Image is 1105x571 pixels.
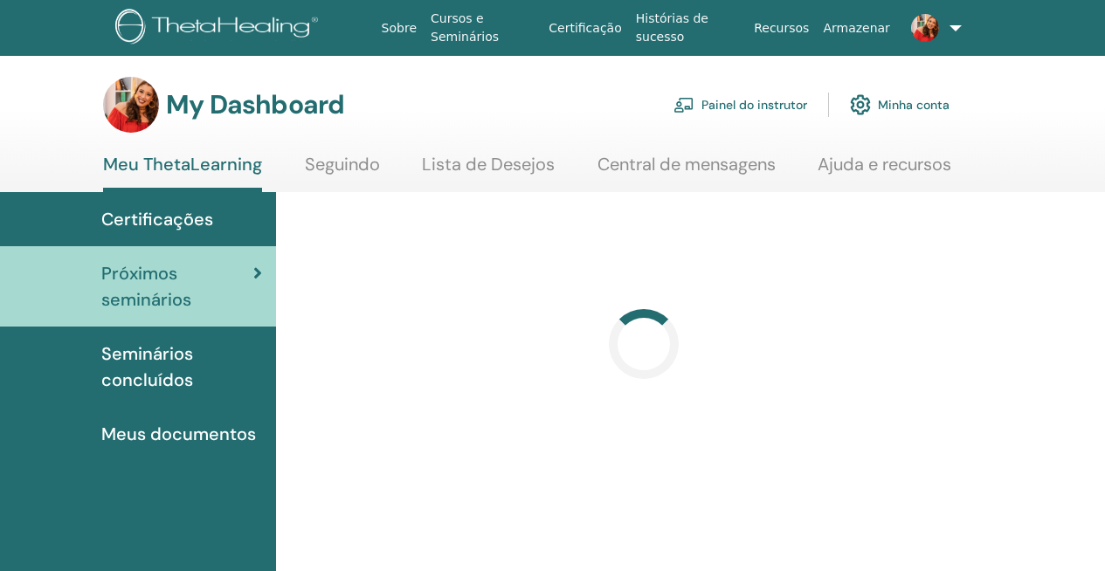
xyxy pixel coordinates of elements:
[597,154,776,188] a: Central de mensagens
[673,97,694,113] img: chalkboard-teacher.svg
[424,3,542,53] a: Cursos e Seminários
[850,90,871,120] img: cog.svg
[818,154,951,188] a: Ajuda e recursos
[673,86,807,124] a: Painel do instrutor
[101,206,213,232] span: Certificações
[103,77,159,133] img: default.jpg
[422,154,555,188] a: Lista de Desejos
[747,12,816,45] a: Recursos
[115,9,324,48] img: logo.png
[101,341,262,393] span: Seminários concluídos
[911,14,939,42] img: default.jpg
[101,260,253,313] span: Próximos seminários
[305,154,380,188] a: Seguindo
[542,12,628,45] a: Certificação
[629,3,747,53] a: Histórias de sucesso
[816,12,896,45] a: Armazenar
[101,421,256,447] span: Meus documentos
[103,154,262,192] a: Meu ThetaLearning
[166,89,344,120] h3: My Dashboard
[375,12,424,45] a: Sobre
[850,86,950,124] a: Minha conta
